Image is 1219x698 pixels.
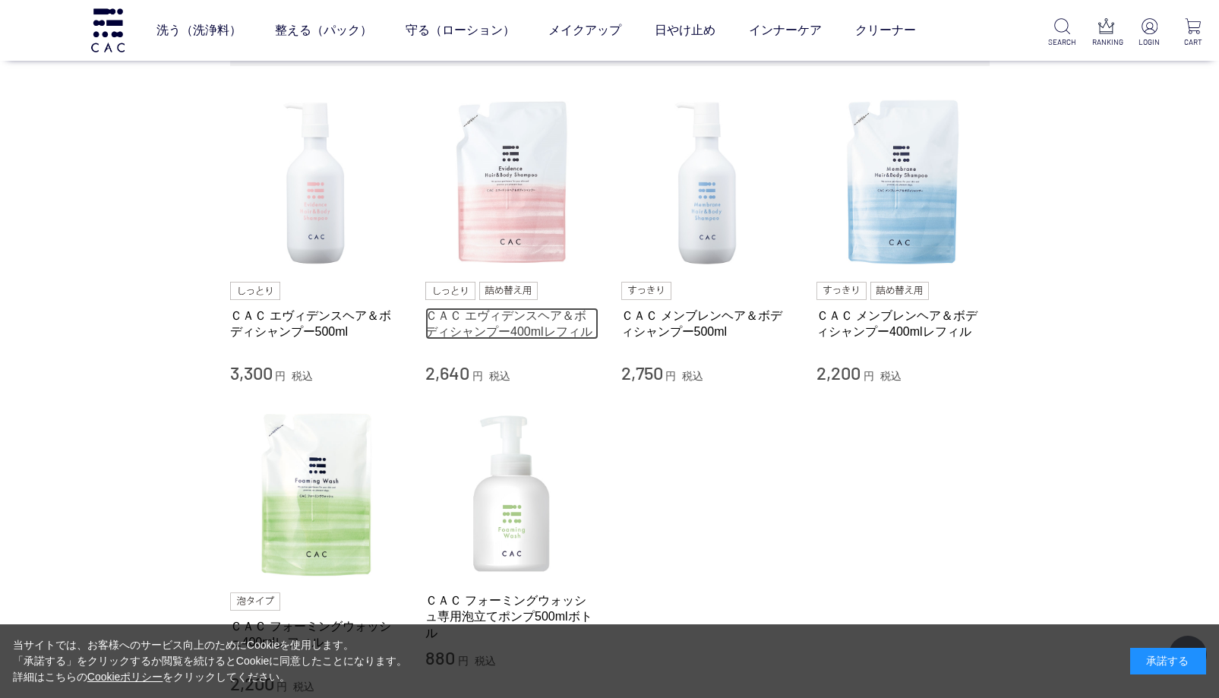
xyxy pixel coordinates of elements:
[864,370,874,382] span: 円
[621,362,663,384] span: 2,750
[655,9,715,52] a: 日やけ止め
[880,370,902,382] span: 税込
[406,9,515,52] a: 守る（ローション）
[621,308,794,340] a: ＣＡＣ メンブレンヘア＆ボディシャンプー500ml
[1135,18,1164,48] a: LOGIN
[665,370,676,382] span: 円
[816,362,861,384] span: 2,200
[230,618,403,651] a: ＣＡＣ フォーミングウォッシュ400mlレフィル
[425,308,598,340] a: ＣＡＣ エヴィデンスヘア＆ボディシャンプー400mlレフィル
[13,637,408,685] div: 当サイトでは、お客様へのサービス向上のためにCookieを使用します。 「承諾する」をクリックするか閲覧を続けるとCookieに同意したことになります。 詳細はこちらの をクリックしてください。
[230,407,403,580] img: ＣＡＣ フォーミングウォッシュ400mlレフィル
[472,370,483,382] span: 円
[855,9,916,52] a: クリーナー
[425,96,598,270] img: ＣＡＣ エヴィデンスヘア＆ボディシャンプー400mlレフィル
[548,9,621,52] a: メイクアップ
[816,96,990,270] img: ＣＡＣ メンブレンヘア＆ボディシャンプー400mlレフィル
[621,282,671,300] img: すっきり
[816,308,990,340] a: ＣＡＣ メンブレンヘア＆ボディシャンプー400mlレフィル
[621,96,794,270] img: ＣＡＣ メンブレンヘア＆ボディシャンプー500ml
[89,8,127,52] img: logo
[425,407,598,580] img: ＣＡＣ フォーミングウォッシュ専用泡立てポンプ500mlボトル
[425,592,598,641] a: ＣＡＣ フォーミングウォッシュ専用泡立てポンプ500mlボトル
[479,282,538,300] img: 詰め替え用
[682,370,703,382] span: 税込
[230,96,403,270] img: ＣＡＣ エヴィデンスヘア＆ボディシャンプー500ml
[1179,18,1207,48] a: CART
[230,362,273,384] span: 3,300
[156,9,242,52] a: 洗う（洗浄料）
[275,370,286,382] span: 円
[425,282,475,300] img: しっとり
[489,370,510,382] span: 税込
[1130,648,1206,674] div: 承諾する
[1048,18,1076,48] a: SEARCH
[1092,18,1120,48] a: RANKING
[275,9,372,52] a: 整える（パック）
[870,282,929,300] img: 詰め替え用
[816,282,867,300] img: すっきり
[1135,36,1164,48] p: LOGIN
[749,9,822,52] a: インナーケア
[230,592,280,611] img: 泡タイプ
[1179,36,1207,48] p: CART
[230,282,280,300] img: しっとり
[230,308,403,340] a: ＣＡＣ エヴィデンスヘア＆ボディシャンプー500ml
[1092,36,1120,48] p: RANKING
[1048,36,1076,48] p: SEARCH
[87,671,163,683] a: Cookieポリシー
[425,362,469,384] span: 2,640
[292,370,313,382] span: 税込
